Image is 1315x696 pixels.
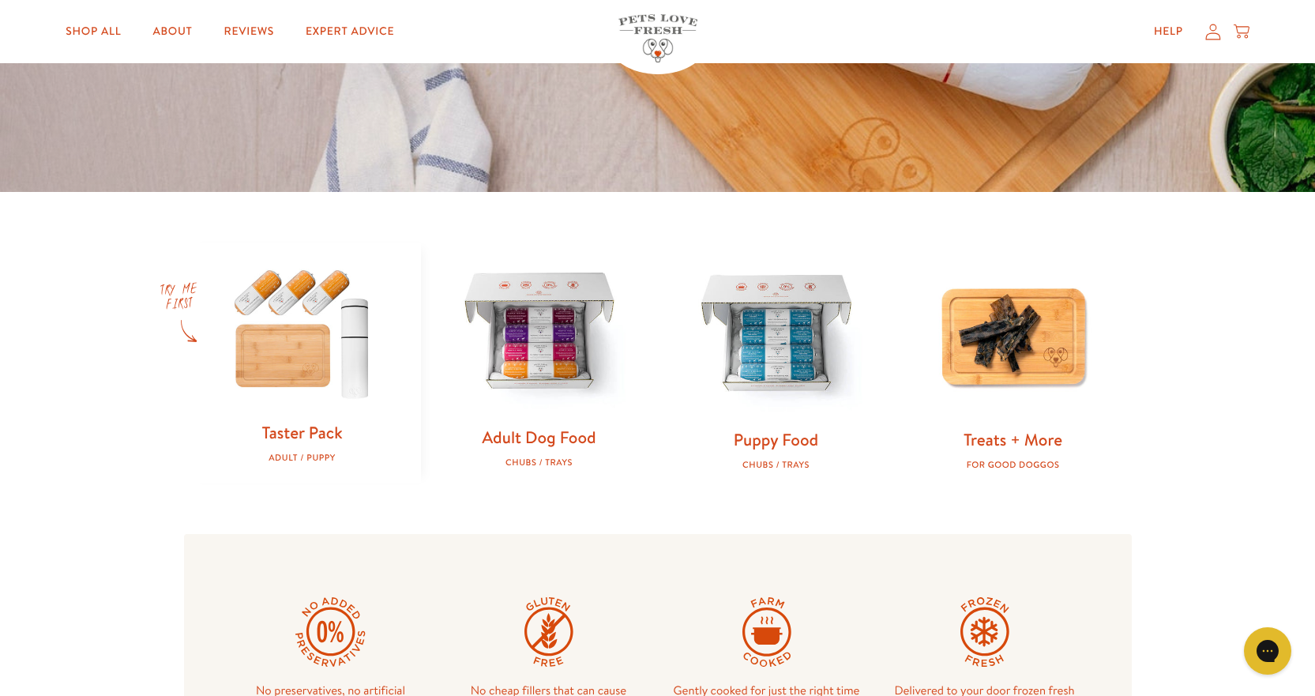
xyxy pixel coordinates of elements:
[482,426,596,449] a: Adult Dog Food
[446,457,633,468] div: Chubs / Trays
[1236,622,1299,680] iframe: Gorgias live chat messenger
[140,16,205,47] a: About
[734,428,818,451] a: Puppy Food
[683,460,870,470] div: Chubs / Trays
[261,421,342,444] a: Taster Pack
[964,428,1062,451] a: Treats + More
[920,460,1106,470] div: For good doggos
[209,453,396,463] div: Adult / Puppy
[53,16,133,47] a: Shop All
[212,16,287,47] a: Reviews
[293,16,407,47] a: Expert Advice
[618,14,697,62] img: Pets Love Fresh
[1141,16,1196,47] a: Help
